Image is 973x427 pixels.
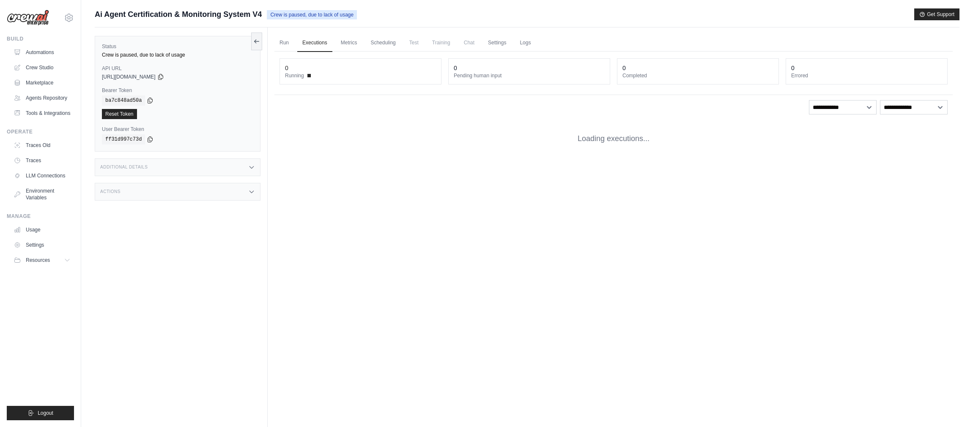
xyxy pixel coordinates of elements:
label: Status [102,43,253,50]
a: Run [274,34,294,52]
label: Bearer Token [102,87,253,94]
a: Settings [10,238,74,252]
span: Test [404,34,424,51]
div: Manage [7,213,74,220]
div: Crew is paused, due to lack of usage [102,52,253,58]
a: Environment Variables [10,184,74,204]
h3: Actions [100,189,121,194]
a: Settings [483,34,511,52]
img: Logo [7,10,49,26]
span: Crew is paused, due to lack of usage [267,10,357,19]
div: 0 [285,64,288,72]
a: Scheduling [365,34,400,52]
a: Marketplace [10,76,74,90]
button: Resources [10,253,74,267]
span: [URL][DOMAIN_NAME] [102,73,156,80]
a: Usage [10,223,74,237]
span: Ai Agent Certification & Monitoring System V4 [95,8,262,20]
a: Automations [10,46,74,59]
label: User Bearer Token [102,126,253,133]
a: Agents Repository [10,91,74,105]
button: Logout [7,406,74,420]
div: Loading executions... [274,120,953,158]
dt: Errored [791,72,942,79]
button: Get Support [914,8,959,20]
span: Training is not available until the deployment is complete [427,34,455,51]
span: Logout [38,410,53,416]
a: Traces [10,154,74,167]
a: Logs [515,34,536,52]
a: LLM Connections [10,169,74,182]
code: ba7c848ad50a [102,95,145,106]
a: Tools & Integrations [10,106,74,120]
div: 0 [791,64,795,72]
span: Running [285,72,304,79]
span: Chat is not available until the deployment is complete [459,34,480,51]
a: Reset Token [102,109,137,119]
div: 0 [622,64,626,72]
label: API URL [102,65,253,72]
a: Executions [297,34,332,52]
code: ff31d997c73d [102,134,145,144]
a: Crew Studio [10,61,74,74]
dt: Completed [622,72,773,79]
div: Operate [7,128,74,135]
div: Build [7,35,74,42]
span: Resources [26,257,50,264]
h3: Additional Details [100,165,148,170]
dt: Pending human input [454,72,605,79]
a: Metrics [336,34,362,52]
div: 0 [454,64,457,72]
a: Traces Old [10,139,74,152]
